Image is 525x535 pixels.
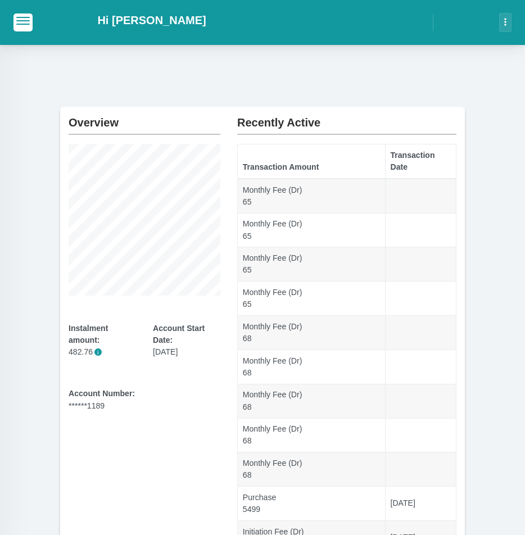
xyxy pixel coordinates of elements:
b: Account Start Date: [153,324,205,344]
span: i [94,348,102,356]
h2: Recently Active [237,107,456,129]
td: Monthly Fee (Dr) 68 [238,452,386,487]
h2: Overview [69,107,220,129]
td: Monthly Fee (Dr) 68 [238,350,386,384]
th: Transaction Amount [238,144,386,179]
b: Instalment amount: [69,324,108,344]
div: [DATE] [153,323,220,358]
td: Monthly Fee (Dr) 65 [238,247,386,282]
p: 482.76 [69,346,136,358]
td: [DATE] [385,487,456,521]
th: Transaction Date [385,144,456,179]
td: Monthly Fee (Dr) 68 [238,316,386,350]
td: Monthly Fee (Dr) 65 [238,213,386,247]
h2: Hi [PERSON_NAME] [97,13,206,27]
td: Monthly Fee (Dr) 65 [238,282,386,316]
td: Monthly Fee (Dr) 65 [238,179,386,213]
td: Monthly Fee (Dr) 68 [238,384,386,418]
td: Monthly Fee (Dr) 68 [238,418,386,452]
b: Account Number: [69,389,135,398]
td: Purchase 5499 [238,487,386,521]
